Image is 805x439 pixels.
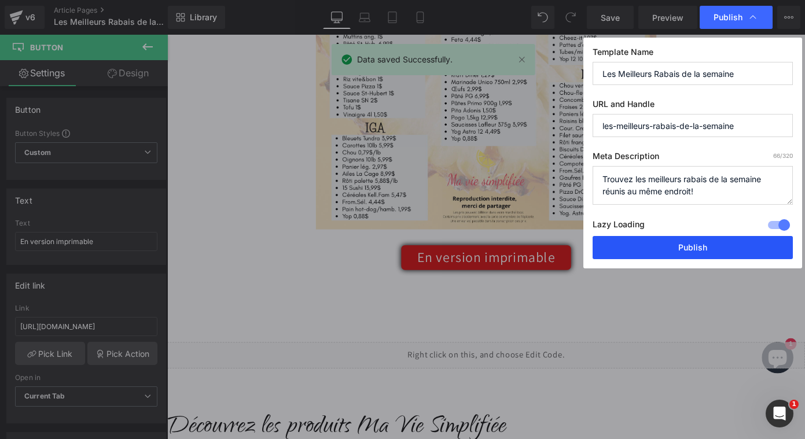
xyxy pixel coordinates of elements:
span: 1 [789,400,799,409]
span: 66 [773,152,780,159]
span: /320 [773,152,793,159]
span: Publish [714,12,742,23]
label: Meta Description [593,151,793,166]
textarea: Trouvez les meilleurs rabais de la semaine réunis au même endroit! [593,166,793,205]
button: Publish [593,236,793,259]
label: URL and Handle [593,99,793,114]
iframe: Intercom live chat [766,400,793,427]
label: Lazy Loading [593,217,645,236]
a: En version imprimable [257,231,443,259]
label: Template Name [593,47,793,62]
